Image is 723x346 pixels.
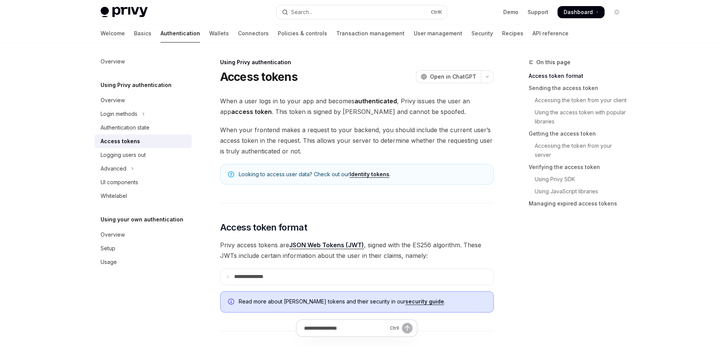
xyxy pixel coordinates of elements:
a: Logging users out [95,148,192,162]
span: Privy access tokens are , signed with the ES256 algorithm. These JWTs include certain information... [220,240,494,261]
span: Read more about [PERSON_NAME] tokens and their security in our . [239,298,486,305]
a: Usage [95,255,192,269]
strong: authenticated [354,97,397,105]
div: Using Privy authentication [220,58,494,66]
a: API reference [532,24,569,43]
span: When your frontend makes a request to your backend, you should include the current user’s access ... [220,125,494,156]
a: Policies & controls [278,24,327,43]
span: Looking to access user data? Check out our . [239,171,486,178]
a: Basics [134,24,151,43]
a: Using the access token with popular libraries [529,106,629,128]
h5: Using Privy authentication [101,81,172,90]
div: Authentication state [101,123,150,132]
svg: Note [228,171,234,177]
div: Whitelabel [101,191,127,201]
a: Verifying the access token [529,161,629,173]
button: Open search [277,5,447,19]
div: Advanced [101,164,126,173]
button: Toggle dark mode [611,6,623,18]
div: Access tokens [101,137,140,146]
div: Overview [101,230,125,239]
button: Open in ChatGPT [416,70,481,83]
a: Accessing the token from your server [529,140,629,161]
h5: Using your own authentication [101,215,183,224]
a: Using JavaScript libraries [529,185,629,197]
a: Managing expired access tokens [529,197,629,210]
a: Security [471,24,493,43]
a: UI components [95,175,192,189]
a: Support [528,8,548,16]
button: Send message [402,323,413,333]
div: Overview [101,96,125,105]
a: Whitelabel [95,189,192,203]
span: When a user logs in to your app and becomes , Privy issues the user an app . This token is signed... [220,96,494,117]
button: Toggle Advanced section [95,162,192,175]
a: Using Privy SDK [529,173,629,185]
a: Access tokens [95,134,192,148]
a: Setup [95,242,192,255]
a: Connectors [238,24,269,43]
div: Search... [291,8,312,17]
span: Access token format [220,221,307,234]
h1: Access tokens [220,70,298,84]
a: Sending the access token [529,82,629,94]
a: Wallets [209,24,229,43]
div: Setup [101,244,115,253]
span: Open in ChatGPT [430,73,476,81]
a: Dashboard [558,6,605,18]
a: Overview [95,228,192,242]
div: Logging users out [101,150,146,160]
div: Login methods [101,109,137,118]
svg: Info [228,299,236,306]
a: Authentication state [95,121,192,134]
a: User management [414,24,462,43]
span: On this page [536,58,570,67]
a: JSON Web Tokens (JWT) [289,241,364,249]
div: UI components [101,178,138,187]
a: Welcome [101,24,125,43]
a: Access token format [529,70,629,82]
strong: access token [231,108,272,115]
span: Dashboard [564,8,593,16]
a: Transaction management [336,24,405,43]
a: Overview [95,93,192,107]
button: Toggle Login methods section [95,107,192,121]
a: Demo [503,8,518,16]
a: Getting the access token [529,128,629,140]
a: Accessing the token from your client [529,94,629,106]
a: security guide [405,298,444,305]
span: Ctrl K [431,9,442,15]
input: Ask a question... [304,320,387,337]
div: Usage [101,258,117,267]
img: light logo [101,7,148,17]
div: Overview [101,57,125,66]
a: Authentication [161,24,200,43]
a: Overview [95,55,192,68]
a: Identity tokens [350,171,389,178]
a: Recipes [502,24,523,43]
